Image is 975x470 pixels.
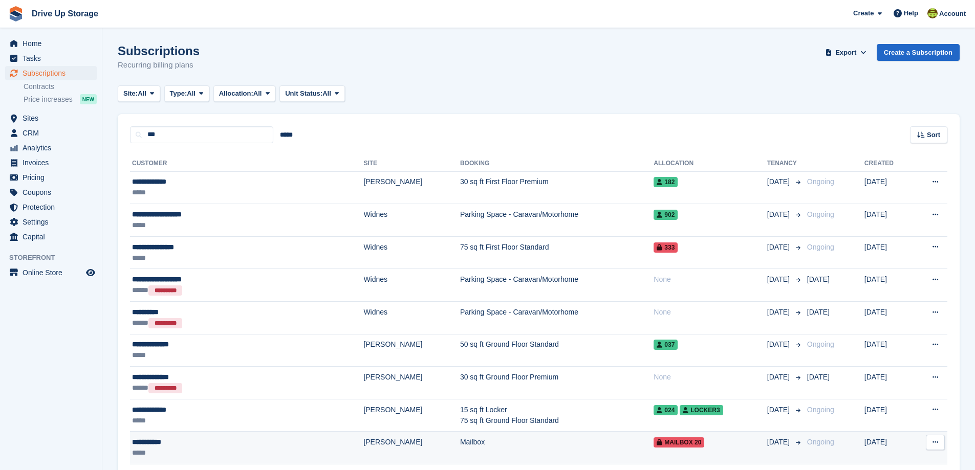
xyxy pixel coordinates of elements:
span: 333 [654,242,678,253]
td: Widnes [363,204,460,237]
th: Tenancy [767,155,803,172]
th: Booking [460,155,654,172]
a: menu [5,170,97,185]
button: Site: All [118,85,160,102]
span: Ongoing [807,340,834,348]
div: None [654,307,767,318]
span: [DATE] [807,275,830,283]
span: Ongoing [807,210,834,218]
div: None [654,274,767,285]
a: Contracts [24,82,97,92]
span: All [253,88,262,99]
button: Allocation: All [213,85,276,102]
span: Price increases [24,95,73,104]
button: Export [824,44,869,61]
a: menu [5,155,97,170]
td: Mailbox [460,432,654,464]
span: Protection [23,200,84,214]
button: Type: All [164,85,209,102]
span: 037 [654,340,678,350]
td: [PERSON_NAME] [363,399,460,432]
td: [PERSON_NAME] [363,171,460,204]
span: 024 [654,405,678,415]
span: All [187,88,196,99]
span: Subscriptions [23,66,84,80]
span: [DATE] [807,308,830,316]
th: Allocation [654,155,767,172]
span: Sites [23,111,84,125]
a: menu [5,141,97,155]
td: [DATE] [864,334,913,367]
span: [DATE] [767,339,792,350]
span: [DATE] [767,437,792,447]
a: menu [5,185,97,199]
div: None [654,372,767,383]
td: [DATE] [864,302,913,334]
span: Locker3 [680,405,723,415]
span: Analytics [23,141,84,155]
span: Type: [170,88,187,99]
a: menu [5,36,97,51]
span: CRM [23,126,84,140]
span: Mailbox 20 [654,437,704,447]
h1: Subscriptions [118,44,200,58]
span: 902 [654,210,678,220]
span: 182 [654,177,678,187]
span: [DATE] [767,274,792,285]
a: Create a Subscription [877,44,960,61]
span: Home [23,36,84,51]
th: Site [363,155,460,172]
span: Tasks [23,51,84,65]
span: Unit Status: [285,88,322,99]
button: Unit Status: All [279,85,344,102]
div: NEW [80,94,97,104]
span: Sort [927,130,940,140]
span: Create [853,8,874,18]
td: 30 sq ft First Floor Premium [460,171,654,204]
td: [DATE] [864,399,913,432]
td: [DATE] [864,269,913,302]
td: [DATE] [864,236,913,269]
a: menu [5,66,97,80]
td: [DATE] [864,432,913,464]
td: 15 sq ft Locker 75 sq ft Ground Floor Standard [460,399,654,432]
td: 75 sq ft First Floor Standard [460,236,654,269]
span: Settings [23,215,84,229]
a: menu [5,200,97,214]
span: Online Store [23,265,84,280]
td: 30 sq ft Ground Floor Premium [460,367,654,399]
td: [DATE] [864,171,913,204]
td: Widnes [363,269,460,302]
a: menu [5,215,97,229]
p: Recurring billing plans [118,59,200,71]
td: Parking Space - Caravan/Motorhome [460,204,654,237]
span: Site: [123,88,138,99]
span: [DATE] [767,209,792,220]
th: Customer [130,155,363,172]
td: [PERSON_NAME] [363,432,460,464]
span: Ongoing [807,438,834,446]
span: Ongoing [807,177,834,186]
td: 50 sq ft Ground Floor Standard [460,334,654,367]
td: [DATE] [864,367,913,399]
a: menu [5,230,97,244]
a: menu [5,265,97,280]
span: Allocation: [219,88,253,99]
span: Storefront [9,253,102,263]
td: [DATE] [864,204,913,237]
span: Ongoing [807,406,834,414]
a: menu [5,126,97,140]
a: menu [5,51,97,65]
a: Preview store [84,266,97,279]
span: [DATE] [767,372,792,383]
td: [PERSON_NAME] [363,334,460,367]
a: Drive Up Storage [28,5,102,22]
img: Lindsay Dawes [927,8,938,18]
span: Capital [23,230,84,244]
th: Created [864,155,913,172]
span: All [322,88,331,99]
a: Price increases NEW [24,94,97,105]
span: [DATE] [767,405,792,415]
span: [DATE] [767,307,792,318]
span: Account [939,9,966,19]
